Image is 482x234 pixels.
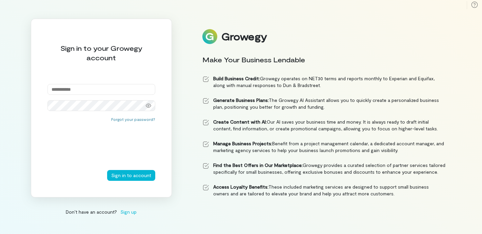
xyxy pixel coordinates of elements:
button: Forgot your password? [111,116,155,122]
strong: Access Loyalty Benefits: [213,184,268,190]
strong: Find the Best Offers in Our Marketplace: [213,162,303,168]
span: Sign up [120,208,137,215]
div: Make Your Business Lendable [202,55,446,64]
li: Benefit from a project management calendar, a dedicated account manager, and marketing agency ser... [202,140,446,154]
strong: Generate Business Plans: [213,97,269,103]
button: Sign in to account [107,170,155,181]
strong: Create Content with AI: [213,119,267,125]
li: Growegy operates on NET30 terms and reports monthly to Experian and Equifax, along with manual re... [202,75,446,89]
strong: Build Business Credit: [213,76,260,81]
strong: Manage Business Projects: [213,141,272,146]
div: Don’t have an account? [31,208,172,215]
div: Sign in to your Growegy account [47,43,155,62]
div: Growegy [221,31,267,42]
img: Logo [202,29,217,44]
li: These included marketing services are designed to support small business owners and are tailored ... [202,184,446,197]
li: Growegy provides a curated selection of partner services tailored specifically for small business... [202,162,446,175]
li: Our AI saves your business time and money. It is always ready to draft initial content, find info... [202,119,446,132]
li: The Growegy AI Assistant allows you to quickly create a personalized business plan, positioning y... [202,97,446,110]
